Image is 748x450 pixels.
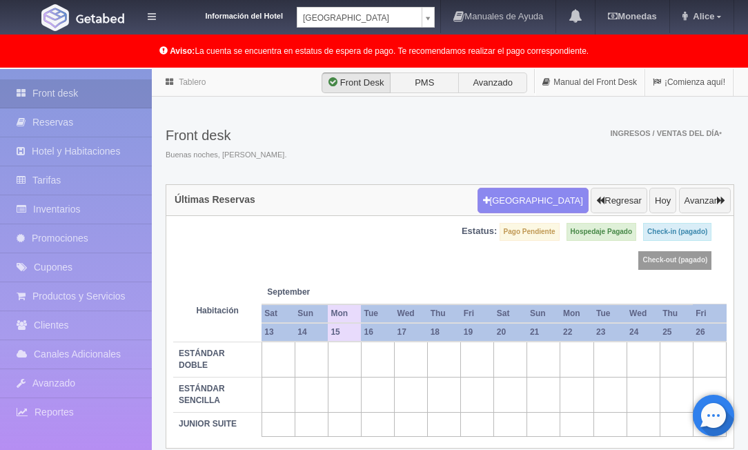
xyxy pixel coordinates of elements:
[567,223,636,241] label: Hospedaje Pagado
[645,69,733,96] a: ¡Comienza aquí!
[593,304,627,323] th: Tue
[179,77,206,87] a: Tablero
[560,323,593,342] th: 22
[462,225,497,238] label: Estatus:
[41,4,69,31] img: Getabed
[395,323,428,342] th: 17
[179,419,237,429] b: JUNIOR SUITE
[458,72,527,93] label: Avanzado
[262,304,295,323] th: Sat
[689,11,714,21] span: Alice
[591,188,647,214] button: Regresar
[390,72,459,93] label: PMS
[361,323,394,342] th: 16
[660,304,693,323] th: Thu
[500,223,560,241] label: Pago Pendiente
[395,304,428,323] th: Wed
[693,304,726,323] th: Fri
[649,188,676,214] button: Hoy
[638,251,711,269] label: Check-out (pagado)
[428,304,461,323] th: Thu
[295,323,328,342] th: 14
[76,13,124,23] img: Getabed
[295,304,328,323] th: Sun
[322,72,391,93] label: Front Desk
[461,304,494,323] th: Fri
[267,286,322,298] span: September
[461,323,494,342] th: 19
[361,304,394,323] th: Tue
[428,323,461,342] th: 18
[527,304,560,323] th: Sun
[196,306,238,315] strong: Habitación
[179,384,225,405] b: ESTÁNDAR SENCILLA
[175,195,255,205] h4: Últimas Reservas
[179,349,225,370] b: ESTÁNDAR DOBLE
[166,150,286,161] span: Buenas noches, [PERSON_NAME].
[660,323,693,342] th: 25
[527,323,560,342] th: 21
[328,323,361,342] th: 15
[679,188,731,214] button: Avanzar
[560,304,593,323] th: Mon
[643,223,711,241] label: Check-in (pagado)
[478,188,589,214] button: [GEOGRAPHIC_DATA]
[303,8,416,28] span: [GEOGRAPHIC_DATA]
[494,323,527,342] th: 20
[170,46,195,56] b: Aviso:
[693,323,726,342] th: 26
[610,129,722,137] span: Ingresos / Ventas del día
[166,128,286,143] h3: Front desk
[328,304,361,323] th: Mon
[494,304,527,323] th: Sat
[262,323,295,342] th: 13
[173,7,283,22] dt: Información del Hotel
[297,7,435,28] a: [GEOGRAPHIC_DATA]
[535,69,644,96] a: Manual del Front Desk
[627,323,660,342] th: 24
[593,323,627,342] th: 23
[627,304,660,323] th: Wed
[608,11,656,21] b: Monedas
